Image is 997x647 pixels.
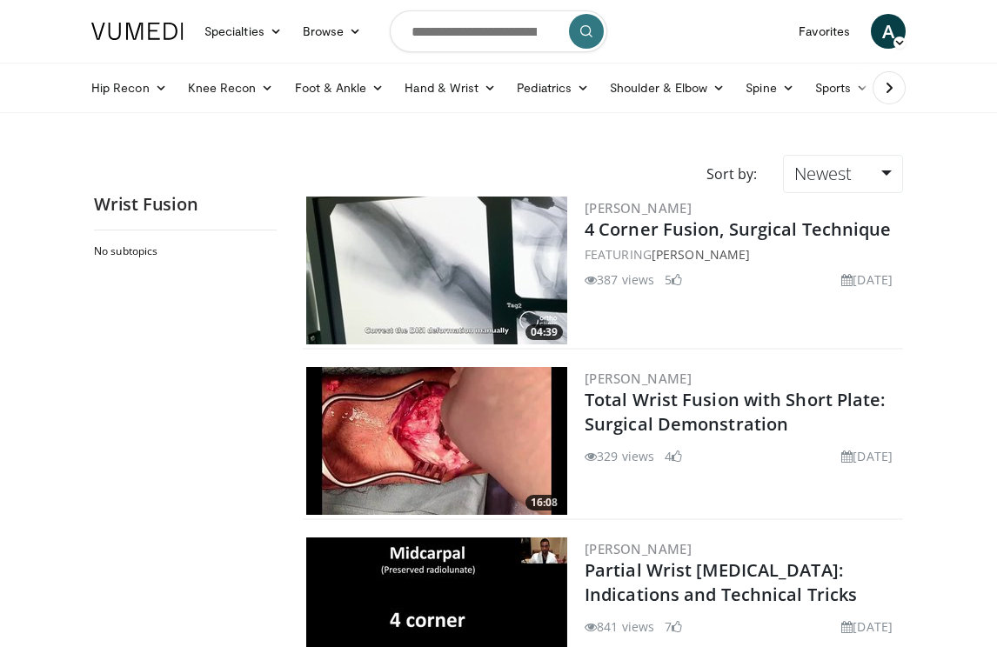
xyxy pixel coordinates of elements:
[525,495,563,510] span: 16:08
[585,199,692,217] a: [PERSON_NAME]
[525,324,563,340] span: 04:39
[292,14,372,49] a: Browse
[177,70,284,105] a: Knee Recon
[506,70,599,105] a: Pediatrics
[194,14,292,49] a: Specialties
[805,70,880,105] a: Sports
[81,70,177,105] a: Hip Recon
[665,617,682,636] li: 7
[735,70,804,105] a: Spine
[585,388,886,436] a: Total Wrist Fusion with Short Plate: Surgical Demonstration
[599,70,735,105] a: Shoulder & Elbow
[693,155,770,193] div: Sort by:
[94,244,272,258] h2: No subtopics
[306,197,567,344] img: 36c0bd52-d987-4e90-a012-998518fbf3d8.300x170_q85_crop-smart_upscale.jpg
[585,245,900,263] div: FEATURING
[585,540,692,557] a: [PERSON_NAME]
[783,155,903,193] a: Newest
[585,558,857,606] a: Partial Wrist [MEDICAL_DATA]: Indications and Technical Tricks
[94,193,277,216] h2: Wrist Fusion
[91,23,184,40] img: VuMedi Logo
[306,197,567,344] a: 04:39
[585,370,692,387] a: [PERSON_NAME]
[871,14,906,49] a: A
[585,447,654,465] li: 329 views
[841,447,893,465] li: [DATE]
[665,447,682,465] li: 4
[841,270,893,289] li: [DATE]
[585,270,654,289] li: 387 views
[394,70,506,105] a: Hand & Wrist
[306,367,567,515] a: 16:08
[665,270,682,289] li: 5
[390,10,607,52] input: Search topics, interventions
[585,617,654,636] li: 841 views
[841,617,893,636] li: [DATE]
[306,367,567,515] img: 2dac3b37-69b9-4dc6-845d-5f1cf6966586.300x170_q85_crop-smart_upscale.jpg
[788,14,860,49] a: Favorites
[652,246,750,263] a: [PERSON_NAME]
[794,162,852,185] span: Newest
[284,70,395,105] a: Foot & Ankle
[585,217,892,241] a: 4 Corner Fusion, Surgical Technique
